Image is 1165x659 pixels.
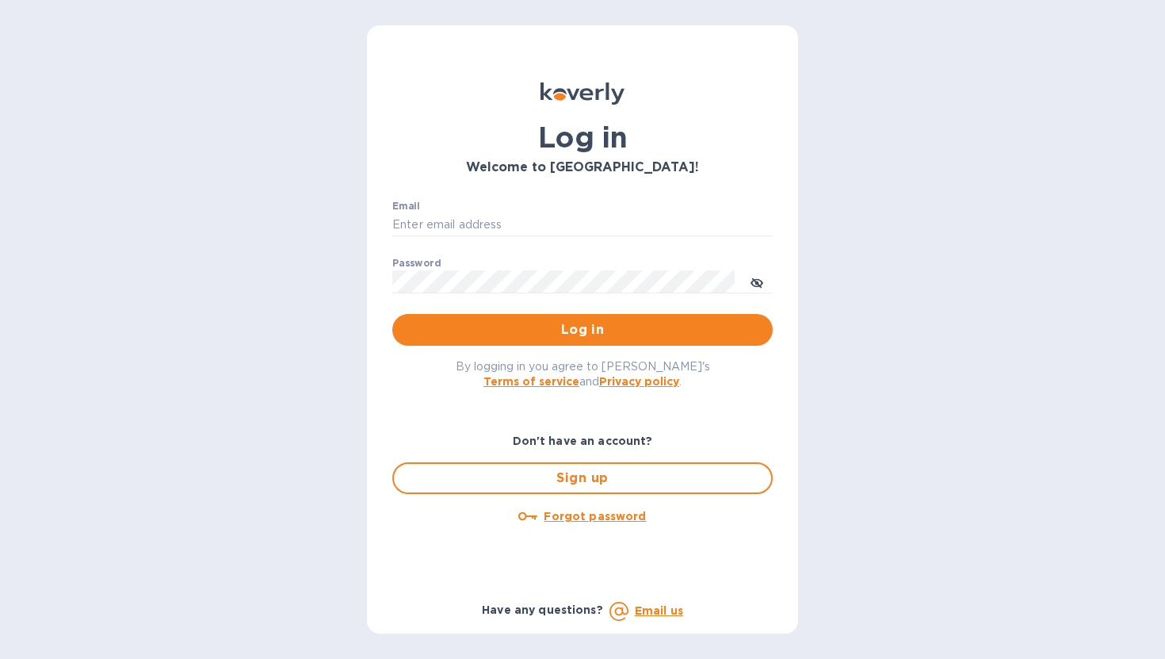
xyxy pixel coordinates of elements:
[407,469,758,488] span: Sign up
[456,360,710,388] span: By logging in you agree to [PERSON_NAME]'s and .
[392,314,773,346] button: Log in
[392,121,773,154] h1: Log in
[392,259,441,268] label: Password
[483,375,579,388] a: Terms of service
[513,435,653,447] b: Don't have an account?
[392,160,773,175] h3: Welcome to [GEOGRAPHIC_DATA]!
[392,462,773,494] button: Sign up
[635,604,683,617] a: Email us
[392,201,420,211] label: Email
[544,510,646,523] u: Forgot password
[741,266,773,297] button: toggle password visibility
[599,375,679,388] a: Privacy policy
[405,320,760,339] span: Log in
[482,603,603,616] b: Have any questions?
[540,82,625,105] img: Koverly
[392,213,773,237] input: Enter email address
